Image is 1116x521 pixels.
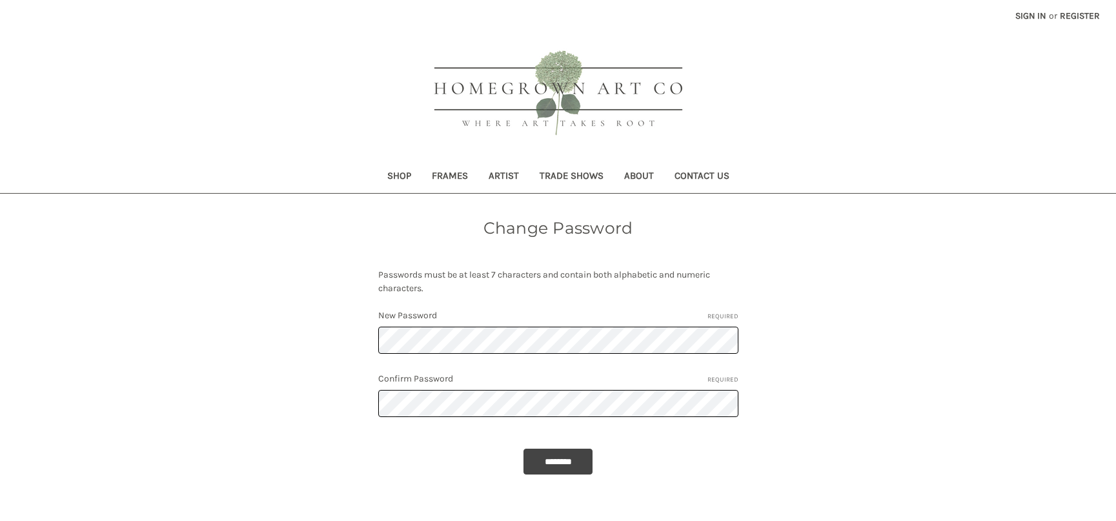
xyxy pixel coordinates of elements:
a: Artist [478,161,529,193]
label: New Password [378,309,738,322]
a: Frames [421,161,478,193]
p: Passwords must be at least 7 characters and contain both alphabetic and numeric characters. [378,268,738,295]
a: Shop [377,161,421,193]
label: Confirm Password [378,372,738,385]
a: About [614,161,664,193]
small: Required [707,312,738,322]
span: or [1048,9,1059,23]
h2: Change Password [378,216,738,241]
img: HOMEGROWN ART CO [413,36,704,152]
small: Required [707,375,738,385]
a: Trade Shows [529,161,614,193]
a: Contact Us [664,161,740,193]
